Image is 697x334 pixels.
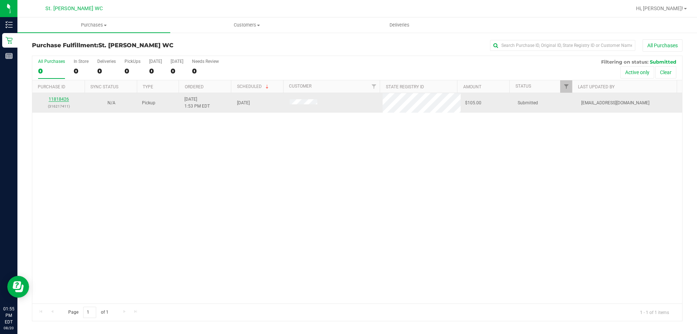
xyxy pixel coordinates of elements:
[636,5,683,11] span: Hi, [PERSON_NAME]!
[32,42,249,49] h3: Purchase Fulfillment:
[650,59,676,65] span: Submitted
[578,84,615,89] a: Last Updated By
[380,22,419,28] span: Deliveries
[323,17,476,33] a: Deliveries
[171,22,323,28] span: Customers
[142,100,155,106] span: Pickup
[38,59,65,64] div: All Purchases
[3,306,14,325] p: 01:55 PM EDT
[237,100,250,106] span: [DATE]
[74,67,89,75] div: 0
[184,96,210,110] span: [DATE] 1:53 PM EDT
[97,67,116,75] div: 0
[37,103,81,110] p: (316217411)
[634,307,675,318] span: 1 - 1 of 1 items
[368,80,380,93] a: Filter
[192,59,219,64] div: Needs Review
[49,97,69,102] a: 11818426
[518,100,538,106] span: Submitted
[185,84,204,89] a: Ordered
[655,66,676,79] button: Clear
[62,307,114,318] span: Page of 1
[98,42,174,49] span: St. [PERSON_NAME] WC
[643,39,682,52] button: All Purchases
[90,84,118,89] a: Sync Status
[83,307,96,318] input: 1
[45,5,103,12] span: St. [PERSON_NAME] WC
[620,66,654,79] button: Active only
[171,59,183,64] div: [DATE]
[3,325,14,331] p: 08/20
[490,40,635,51] input: Search Purchase ID, Original ID, State Registry ID or Customer Name...
[149,59,162,64] div: [DATE]
[463,84,481,89] a: Amount
[5,52,13,60] inline-svg: Reports
[192,67,219,75] div: 0
[171,67,183,75] div: 0
[601,59,648,65] span: Filtering on status:
[289,84,311,89] a: Customer
[17,17,170,33] a: Purchases
[38,84,65,89] a: Purchase ID
[149,67,162,75] div: 0
[237,84,270,89] a: Scheduled
[581,100,649,106] span: [EMAIL_ADDRESS][DOMAIN_NAME]
[74,59,89,64] div: In Store
[17,22,170,28] span: Purchases
[97,59,116,64] div: Deliveries
[560,80,572,93] a: Filter
[515,84,531,89] a: Status
[107,100,115,106] button: N/A
[465,100,481,106] span: $105.00
[107,100,115,105] span: Not Applicable
[7,276,29,298] iframe: Resource center
[170,17,323,33] a: Customers
[5,37,13,44] inline-svg: Retail
[386,84,424,89] a: State Registry ID
[125,67,140,75] div: 0
[38,67,65,75] div: 0
[5,21,13,28] inline-svg: Inventory
[125,59,140,64] div: PickUps
[143,84,153,89] a: Type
